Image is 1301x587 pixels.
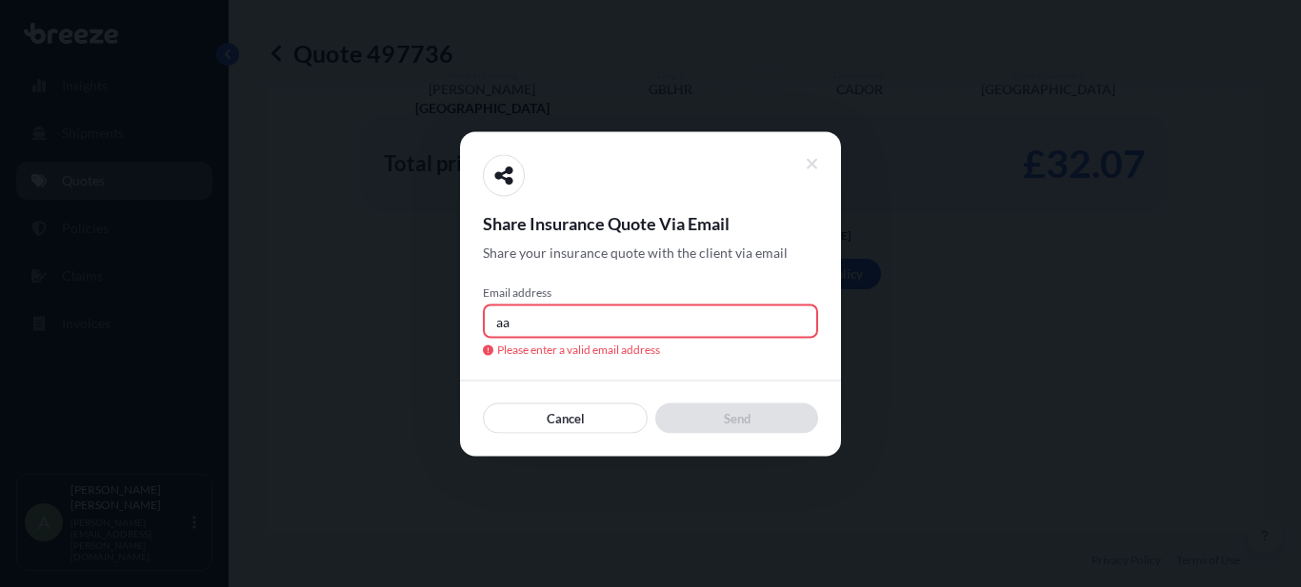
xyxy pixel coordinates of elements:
[724,408,751,427] p: Send
[483,402,648,433] button: Cancel
[483,284,818,300] span: Email address
[483,303,818,338] input: example@gmail.com
[547,408,585,427] p: Cancel
[483,342,818,357] span: Please enter a valid email address
[483,243,788,262] span: Share your insurance quote with the client via email
[655,402,818,433] button: Send
[483,211,818,234] span: Share Insurance Quote Via Email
